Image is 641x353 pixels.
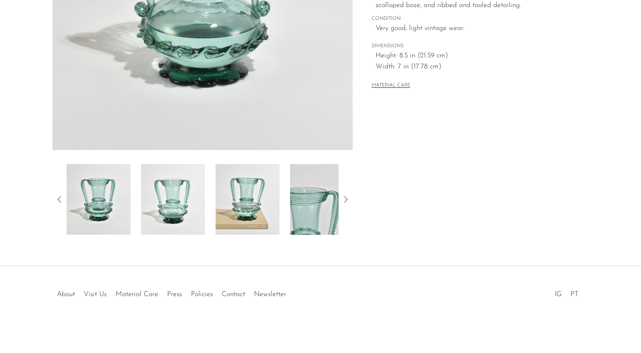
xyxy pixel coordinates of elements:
ul: Social Medias [550,284,583,300]
a: About [57,291,75,298]
ul: Quick links [52,284,291,300]
img: Romanesque Green Glass Vase [290,164,354,235]
button: MATERIAL CARE [372,83,410,89]
span: DIMENSIONS [372,42,570,50]
a: Policies [191,291,213,298]
a: Material Care [116,291,158,298]
img: Romanesque Green Glass Vase [216,164,280,235]
a: IG [555,291,562,298]
img: Romanesque Green Glass Vase [67,164,130,235]
a: Visit Us [84,291,107,298]
span: Very good; light vintage wear. [376,23,570,34]
span: CONDITION [372,15,570,23]
a: PT [570,291,578,298]
span: Width: 7 in (17.78 cm) [376,61,570,73]
span: Height: 8.5 in (21.59 cm) [376,50,570,62]
a: Contact [222,291,245,298]
a: Press [167,291,182,298]
img: Romanesque Green Glass Vase [141,164,205,235]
